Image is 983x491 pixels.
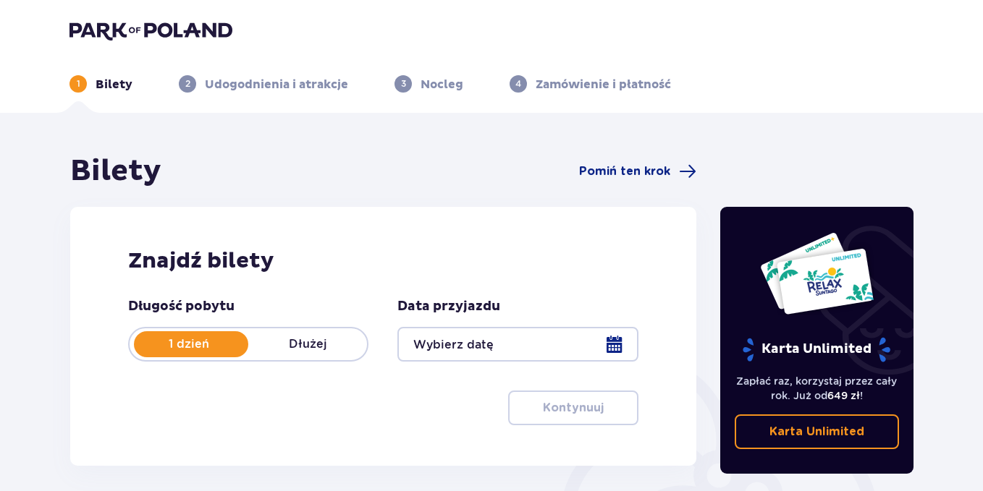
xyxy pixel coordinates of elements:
[515,77,521,90] p: 4
[248,336,367,352] p: Dłużej
[579,163,696,180] a: Pomiń ten krok
[421,77,463,93] p: Nocleg
[827,390,860,401] span: 649 zł
[185,77,190,90] p: 2
[77,77,80,90] p: 1
[769,424,864,440] p: Karta Unlimited
[96,77,132,93] p: Bilety
[128,298,235,315] p: Długość pobytu
[735,414,900,449] a: Karta Unlimited
[579,163,670,179] span: Pomiń ten krok
[735,374,900,403] p: Zapłać raz, korzystaj przez cały rok. Już od !
[536,77,671,93] p: Zamówienie i płatność
[69,20,232,40] img: Park of Poland logo
[130,336,248,352] p: 1 dzień
[205,77,348,93] p: Udogodnienia i atrakcje
[401,77,406,90] p: 3
[397,298,500,315] p: Data przyjazdu
[128,247,638,275] h2: Znajdź bilety
[508,390,638,425] button: Kontynuuj
[741,337,892,362] p: Karta Unlimited
[543,400,604,416] p: Kontynuuj
[70,153,161,189] h1: Bilety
